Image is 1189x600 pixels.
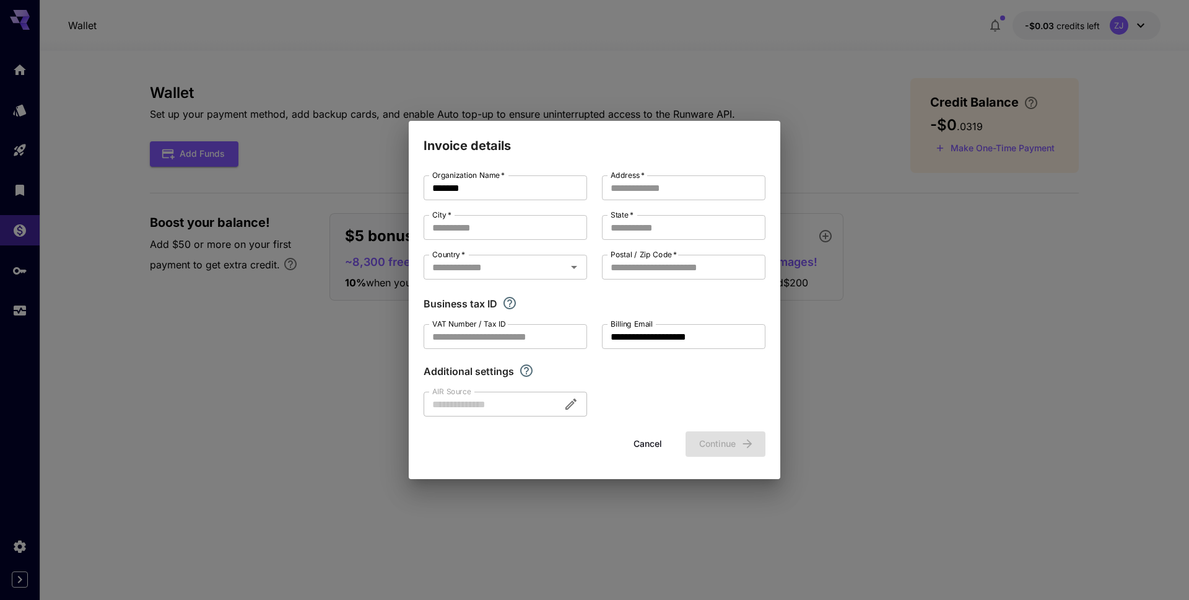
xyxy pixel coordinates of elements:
[519,363,534,378] svg: Explore additional customization settings
[409,121,780,156] h2: Invoice details
[611,249,677,260] label: Postal / Zip Code
[432,319,506,329] label: VAT Number / Tax ID
[432,386,471,397] label: AIR Source
[620,431,676,457] button: Cancel
[424,296,497,311] p: Business tax ID
[565,258,583,276] button: Open
[424,364,514,379] p: Additional settings
[502,296,517,311] svg: If you are a business tax registrant, please enter your business tax ID here.
[432,210,451,220] label: City
[611,170,645,180] label: Address
[611,319,653,329] label: Billing Email
[611,210,634,220] label: State
[432,170,505,180] label: Organization Name
[432,249,465,260] label: Country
